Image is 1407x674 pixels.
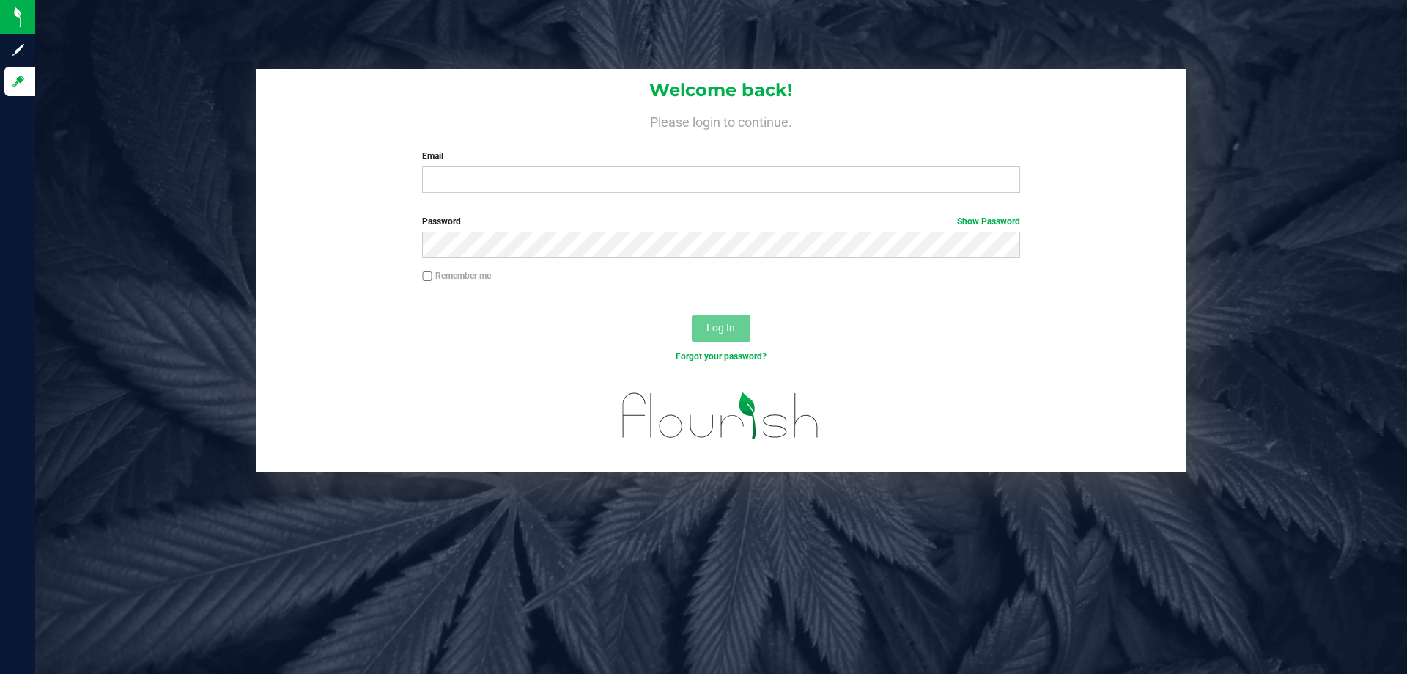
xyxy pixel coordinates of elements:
[605,378,837,453] img: flourish_logo.svg
[957,216,1020,227] a: Show Password
[422,216,461,227] span: Password
[422,150,1019,163] label: Email
[11,74,26,89] inline-svg: Log in
[706,322,735,334] span: Log In
[692,315,750,342] button: Log In
[676,351,767,362] a: Forgot your password?
[256,81,1186,100] h1: Welcome back!
[422,269,491,282] label: Remember me
[256,111,1186,129] h4: Please login to continue.
[422,271,432,282] input: Remember me
[11,43,26,57] inline-svg: Sign up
